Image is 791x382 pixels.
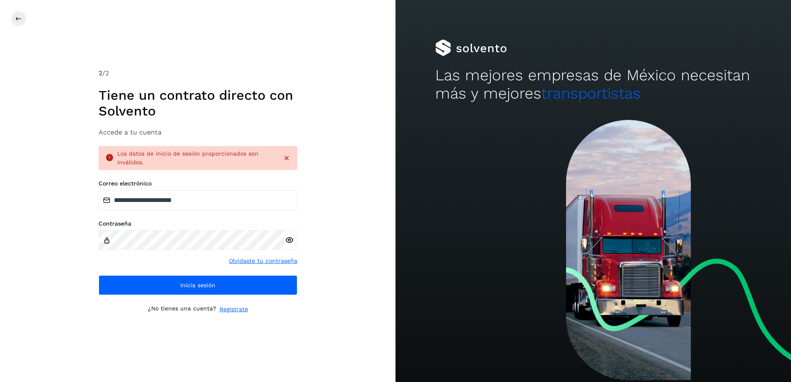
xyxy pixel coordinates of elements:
label: Correo electrónico [99,180,297,187]
div: Los datos de inicio de sesión proporcionados son inválidos. [117,149,276,167]
label: Contraseña [99,220,297,227]
p: ¿No tienes una cuenta? [148,305,216,314]
button: Inicia sesión [99,275,297,295]
span: transportistas [541,84,641,102]
a: Regístrate [219,305,248,314]
h2: Las mejores empresas de México necesitan más y mejores [435,66,752,103]
span: Inicia sesión [180,282,215,288]
span: 2 [99,69,102,77]
a: Olvidaste tu contraseña [229,257,297,265]
div: /2 [99,68,297,78]
h1: Tiene un contrato directo con Solvento [99,87,297,119]
h3: Accede a tu cuenta [99,128,297,136]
